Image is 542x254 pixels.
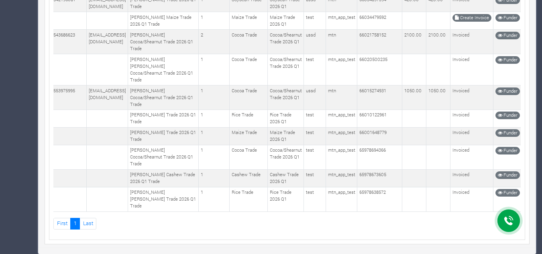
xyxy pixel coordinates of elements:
a: Funder [495,87,520,95]
td: Invoiced [450,169,493,187]
td: Maize Trade 2026 Q1 [268,127,304,145]
td: mtn_app_test [326,169,357,187]
td: Invoiced [450,127,493,145]
td: 1 [199,85,230,110]
td: [PERSON_NAME] Cocoa/Shearnut Trade 2026 Q1 Trade [128,30,199,54]
td: 66010122961 [357,110,402,127]
td: [PERSON_NAME] Trade 2026 Q1 Trade [128,110,199,127]
td: mtn_app_test [326,145,357,169]
td: 66020500235 [357,54,402,85]
td: ussd [304,30,326,54]
td: test [304,110,326,127]
td: mtn_app_test [326,12,357,30]
a: Funder [495,14,520,22]
td: [EMAIL_ADDRESS][DOMAIN_NAME] [87,30,128,54]
td: mtn_app_test [326,54,357,85]
td: test [304,54,326,85]
td: mtn [326,85,357,110]
td: Invoiced [450,110,493,127]
td: test [304,145,326,169]
td: 1050.00 [402,85,426,110]
td: Cashew Trade [230,169,268,187]
td: Invoiced [450,145,493,169]
td: Cashew Trade 2026 Q1 [268,169,304,187]
td: [PERSON_NAME] Cashew Trade 2026 Q1 Trade [128,169,199,187]
a: Last [79,218,96,230]
a: Funder [495,189,520,197]
td: 65978638572 [357,187,402,211]
td: Cocoa/Shearnut Trade 2026 Q1 [268,145,304,169]
td: 66001648779 [357,127,402,145]
td: 65978694366 [357,145,402,169]
td: 233543686623 [44,30,87,54]
td: 1050.00 [426,85,450,110]
a: 1 [70,218,80,230]
td: mtn_app_test [326,127,357,145]
td: Rice Trade 2026 Q1 [268,110,304,127]
td: Cocoa/Shearnut Trade 2026 Q1 [268,85,304,110]
td: [PERSON_NAME] Cocoa/Shearnut Trade 2026 Q1 Trade [128,145,199,169]
a: Funder [495,56,520,64]
td: ussd [304,85,326,110]
td: [EMAIL_ADDRESS][DOMAIN_NAME] [87,85,128,110]
td: Cocoa Trade [230,85,268,110]
td: mtn [326,30,357,54]
td: Rice Trade 2026 Q1 [268,187,304,211]
td: Cocoa/Shearnut Trade 2026 Q1 [268,30,304,54]
a: Funder [495,32,520,39]
td: Invoiced [450,85,493,110]
td: Maize Trade [230,12,268,30]
td: mtn_app_test [326,110,357,127]
td: Invoiced [450,54,493,85]
td: Invoiced [450,30,493,54]
td: Maize Trade 2026 Q1 [268,12,304,30]
td: 66015274931 [357,85,402,110]
td: test [304,127,326,145]
td: mtn_app_test [326,187,357,211]
a: Funder [495,147,520,154]
td: 1 [199,54,230,85]
td: Cocoa Trade [230,30,268,54]
td: Cocoa Trade [230,145,268,169]
td: test [304,169,326,187]
td: 2100.00 [402,30,426,54]
nav: Page Navigation [53,218,521,230]
td: Invoiced [450,187,493,211]
td: 2100.00 [426,30,450,54]
a: First [53,218,71,230]
td: 1 [199,127,230,145]
td: 66034479592 [357,12,402,30]
td: [PERSON_NAME] Trade 2026 Q1 Trade [128,127,199,145]
td: 1 [199,145,230,169]
td: Cocoa/Shearnut Trade 2026 Q1 [268,54,304,85]
td: 1 [199,12,230,30]
td: [PERSON_NAME] [PERSON_NAME] Trade 2026 Q1 Trade [128,187,199,211]
td: 66021758152 [357,30,402,54]
td: test [304,12,326,30]
td: [PERSON_NAME] Cocoa/Shearnut Trade 2026 Q1 Trade [128,85,199,110]
a: Funder [495,129,520,137]
td: [PERSON_NAME] [PERSON_NAME] Cocoa/Shearnut Trade 2026 Q1 Trade [128,54,199,85]
td: [PERSON_NAME] Maize Trade 2026 Q1 Trade [128,12,199,30]
td: 233553975995 [44,85,87,110]
td: Maize Trade [230,127,268,145]
td: 1 [199,187,230,211]
td: 65978673605 [357,169,402,187]
td: test [304,187,326,211]
td: 1 [199,110,230,127]
a: Funder [495,171,520,179]
td: Rice Trade [230,187,268,211]
td: Cocoa Trade [230,54,268,85]
a: Funder [495,112,520,119]
td: 2 [199,30,230,54]
a: Create Invoice [452,14,491,22]
td: Rice Trade [230,110,268,127]
td: 1 [199,169,230,187]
